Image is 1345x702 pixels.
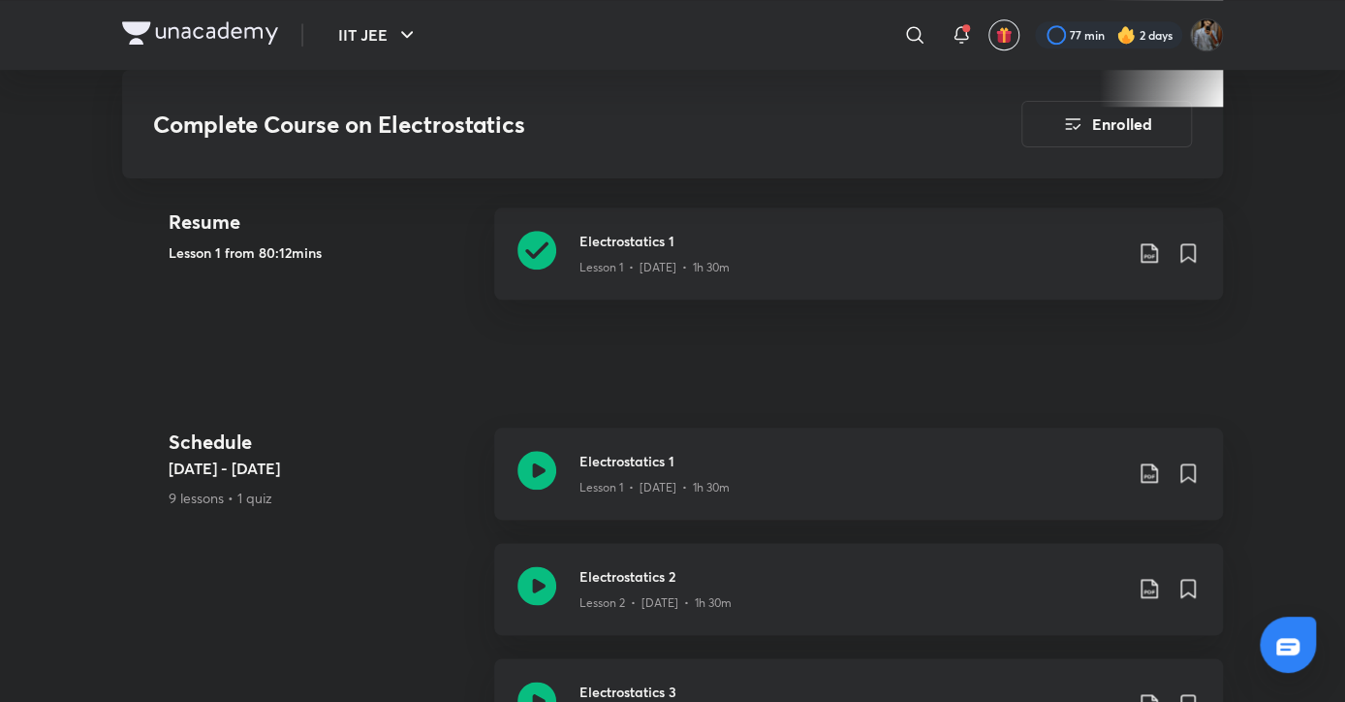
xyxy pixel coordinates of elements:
h3: Electrostatics 2 [579,566,1122,587]
p: Lesson 2 • [DATE] • 1h 30m [579,594,732,612]
a: Company Logo [122,21,278,49]
img: streak [1116,25,1136,45]
button: avatar [988,19,1019,50]
h4: Schedule [169,428,479,457]
a: Electrostatics 1Lesson 1 • [DATE] • 1h 30m [494,428,1223,543]
p: Lesson 1 • [DATE] • 1h 30m [579,479,730,496]
p: 9 lessons • 1 quiz [169,488,479,508]
p: Lesson 1 • [DATE] • 1h 30m [579,259,730,276]
a: Electrostatics 1Lesson 1 • [DATE] • 1h 30m [494,207,1223,323]
button: Enrolled [1021,101,1192,147]
img: avatar [995,26,1013,44]
h5: [DATE] - [DATE] [169,457,479,480]
h3: Complete Course on Electrostatics [153,111,912,139]
button: IIT JEE [327,16,430,54]
h3: Electrostatics 1 [579,231,1122,251]
a: Electrostatics 2Lesson 2 • [DATE] • 1h 30m [494,543,1223,658]
img: Shivam Munot [1190,18,1223,51]
h3: Electrostatics 1 [579,451,1122,471]
h3: Electrostatics 3 [579,682,1122,702]
h5: Lesson 1 from 80:12mins [169,242,479,263]
img: Company Logo [122,21,278,45]
h4: Resume [169,207,479,237]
